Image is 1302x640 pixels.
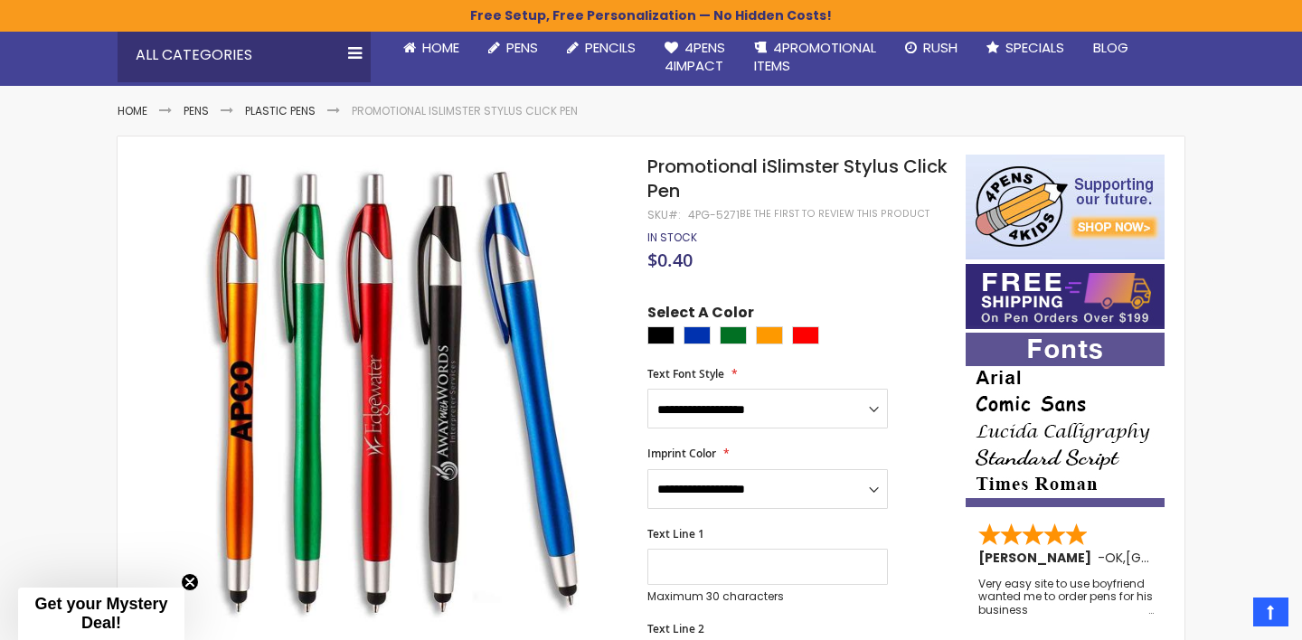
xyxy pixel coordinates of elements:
a: Specials [972,28,1079,68]
span: Get your Mystery Deal! [34,595,167,632]
span: Blog [1093,38,1128,57]
span: 4Pens 4impact [665,38,725,75]
img: 4pens 4 kids [966,155,1165,259]
a: Rush [891,28,972,68]
div: Black [647,326,675,344]
span: OK [1105,549,1123,567]
div: Red [792,326,819,344]
span: Rush [923,38,958,57]
span: Text Font Style [647,366,724,381]
a: Pens [474,28,552,68]
span: Pens [506,38,538,57]
iframe: Google Customer Reviews [1153,591,1302,640]
span: Text Line 1 [647,526,704,541]
a: Home [389,28,474,68]
div: Green [720,326,747,344]
img: Free shipping on orders over $199 [966,264,1165,329]
span: 4PROMOTIONAL ITEMS [754,38,876,75]
div: 4PG-5271 [688,208,740,222]
span: Pencils [585,38,636,57]
li: Promotional iSlimster Stylus Click Pen [352,104,578,118]
a: Pens [184,103,209,118]
strong: SKU [647,207,681,222]
a: 4PROMOTIONALITEMS [740,28,891,87]
div: Blue [684,326,711,344]
span: [GEOGRAPHIC_DATA] [1126,549,1259,567]
p: Maximum 30 characters [647,589,888,604]
a: Pencils [552,28,650,68]
span: Specials [1005,38,1064,57]
div: All Categories [118,28,371,82]
span: Text Line 2 [647,621,704,636]
span: In stock [647,230,697,245]
a: Plastic Pens [245,103,316,118]
span: Imprint Color [647,446,716,461]
img: font-personalization-examples [966,333,1165,507]
div: Very easy site to use boyfriend wanted me to order pens for his business [978,578,1154,616]
a: 4Pens4impact [650,28,740,87]
div: Get your Mystery Deal!Close teaser [18,588,184,640]
div: Availability [647,231,697,245]
a: Be the first to review this product [740,207,929,221]
span: [PERSON_NAME] [978,549,1098,567]
button: Close teaser [181,573,199,591]
span: $0.40 [647,248,693,272]
div: Orange [756,326,783,344]
a: Home [118,103,147,118]
img: Promotional iSlimster Stylus Click Pen [154,153,623,622]
span: Home [422,38,459,57]
span: Select A Color [647,303,754,327]
span: - , [1098,549,1259,567]
span: Promotional iSlimster Stylus Click Pen [647,154,948,203]
a: Blog [1079,28,1143,68]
